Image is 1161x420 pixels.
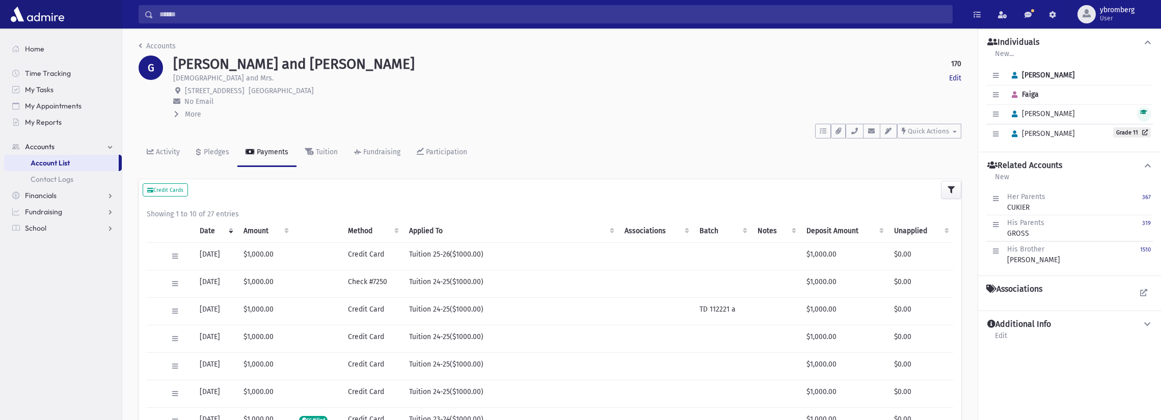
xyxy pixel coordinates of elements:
td: $1,000.00 [237,325,293,352]
td: Tuition 24-25($1000.00) [403,297,618,325]
span: Her Parents [1007,192,1045,201]
span: Accounts [25,142,55,151]
td: $1,000.00 [237,270,293,297]
td: $1,000.00 [800,380,888,407]
h4: Additional Info [987,319,1051,330]
span: Time Tracking [25,69,71,78]
th: Deposit Amount: activate to sort column ascending [800,219,888,243]
a: Financials [4,187,122,204]
span: No Email [184,97,213,106]
td: Credit Card [342,380,403,407]
a: Activity [139,138,188,167]
a: Fundraising [4,204,122,220]
a: School [4,220,122,236]
div: [PERSON_NAME] [1007,244,1060,265]
h4: Individuals [987,37,1039,48]
div: Pledges [202,148,229,156]
div: Activity [154,148,180,156]
a: 319 [1142,217,1151,239]
span: School [25,223,46,233]
p: [DEMOGRAPHIC_DATA] and Mrs. [173,73,274,83]
span: Faiga [1007,90,1039,99]
td: $1,000.00 [800,270,888,297]
td: [DATE] [194,242,237,270]
td: Tuition 24-25($1000.00) [403,270,618,297]
span: Home [25,44,44,53]
span: [GEOGRAPHIC_DATA] [249,87,314,95]
td: TD 112221 a [693,297,751,325]
img: AdmirePro [8,4,67,24]
th: Unapplied: activate to sort column ascending [888,219,953,243]
span: [STREET_ADDRESS] [185,87,245,95]
a: Account List [4,155,119,171]
nav: breadcrumb [139,41,176,55]
a: New [994,171,1010,189]
span: Financials [25,191,57,200]
th: Applied To: activate to sort column ascending [403,219,618,243]
a: Tuition [296,138,346,167]
td: Tuition 24-25($1000.00) [403,352,618,380]
span: Fundraising [25,207,62,216]
a: Home [4,41,122,57]
a: Edit [994,330,1008,348]
a: 367 [1142,191,1151,213]
td: [DATE] [194,270,237,297]
th: Method: activate to sort column ascending [342,219,403,243]
span: Contact Logs [31,175,73,184]
td: Tuition 25-26($1000.00) [403,242,618,270]
th: Date: activate to sort column ascending [194,219,237,243]
td: $1,000.00 [800,242,888,270]
td: [DATE] [194,352,237,380]
button: Credit Cards [143,183,188,197]
td: $0.00 [888,242,953,270]
a: Contact Logs [4,171,122,187]
td: $1,000.00 [800,325,888,352]
a: My Appointments [4,98,122,114]
input: Search [153,5,952,23]
span: User [1100,14,1135,22]
a: Pledges [188,138,237,167]
td: [DATE] [194,297,237,325]
span: [PERSON_NAME] [1007,109,1075,118]
button: Quick Actions [897,124,961,138]
button: Individuals [986,37,1153,48]
button: Additional Info [986,319,1153,330]
td: $1,000.00 [237,380,293,407]
td: Credit Card [342,352,403,380]
td: $1,000.00 [237,352,293,380]
td: $0.00 [888,380,953,407]
div: G [139,55,163,80]
span: [PERSON_NAME] [1007,129,1075,138]
small: 319 [1142,220,1151,227]
td: $0.00 [888,352,953,380]
a: Edit [949,73,961,83]
td: $0.00 [888,325,953,352]
a: Payments [237,138,296,167]
div: GROSS [1007,217,1044,239]
td: [DATE] [194,325,237,352]
a: Time Tracking [4,65,122,81]
button: More [173,109,202,120]
td: $1,000.00 [800,352,888,380]
td: $1,000.00 [237,242,293,270]
a: Participation [409,138,475,167]
span: My Appointments [25,101,82,110]
th: Batch: activate to sort column ascending [693,219,751,243]
div: Showing 1 to 10 of 27 entries [147,209,953,219]
td: $0.00 [888,297,953,325]
span: Account List [31,158,70,167]
a: New... [994,48,1014,66]
div: CUKIER [1007,191,1045,213]
span: My Tasks [25,85,53,94]
th: Notes: activate to sort column ascending [751,219,800,243]
td: Tuition 24-25($1000.00) [403,380,618,407]
span: ybromberg [1100,6,1135,14]
h4: Associations [986,284,1042,294]
a: Accounts [4,138,122,155]
small: 367 [1142,194,1151,201]
small: Credit Cards [147,187,183,193]
a: My Tasks [4,81,122,98]
td: Credit Card [342,325,403,352]
h4: Related Accounts [987,160,1062,171]
span: His Parents [1007,218,1044,227]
